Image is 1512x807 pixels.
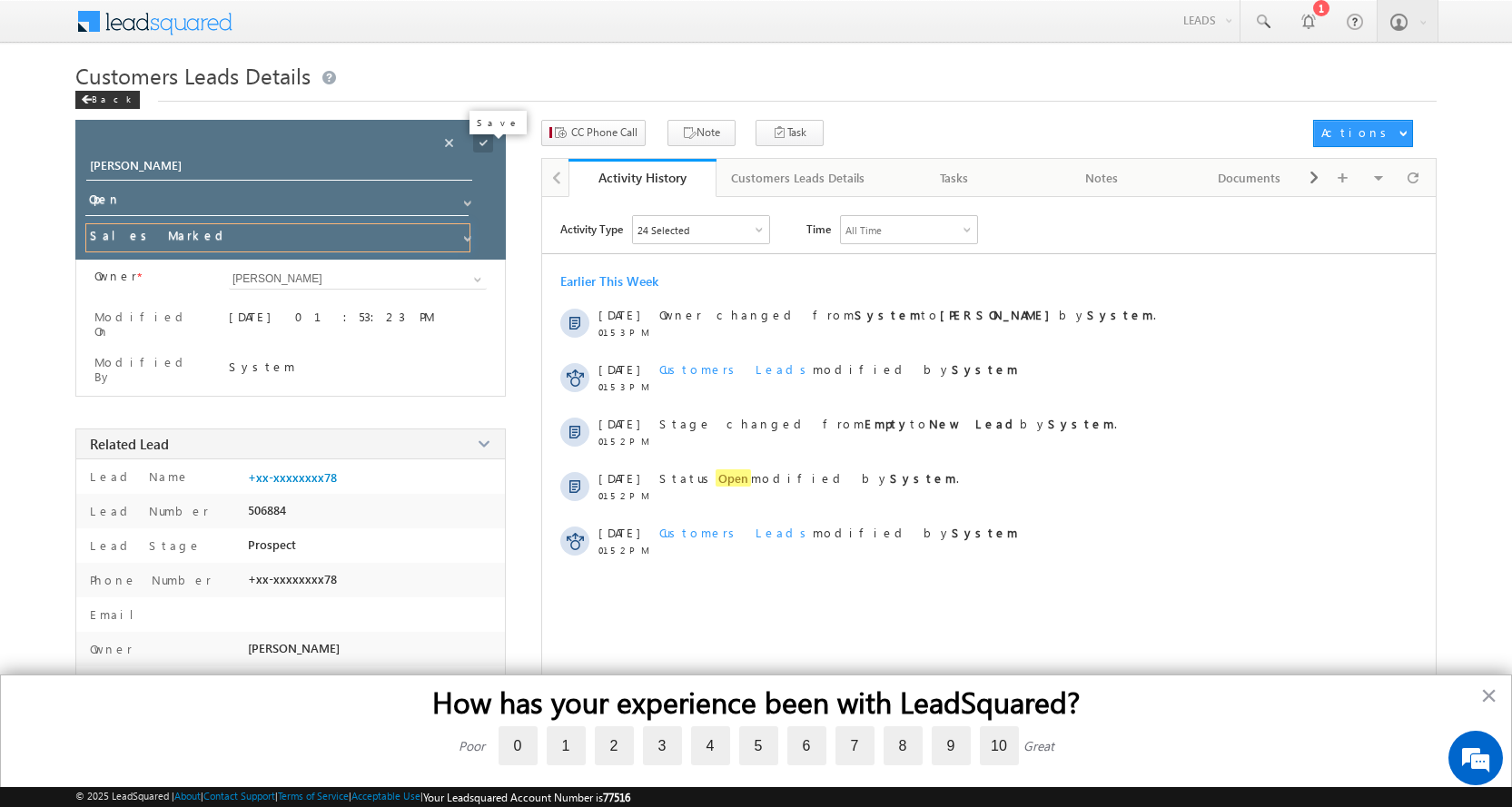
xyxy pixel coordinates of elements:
label: Phone Number [85,572,212,587]
label: 2 [595,726,634,765]
div: [DATE] 01:53:23 PM [229,309,487,334]
span: Prospect [248,537,296,552]
label: Lead Stage [85,537,202,553]
div: Owner Changed,Status Changed,Stage Changed,Source Changed,Notes & 19 more.. [633,216,769,243]
span: [DATE] [598,525,639,540]
strong: [PERSON_NAME] [940,307,1059,322]
label: Modified On [94,310,206,339]
div: Minimize live chat window [298,9,341,53]
div: Earlier This Week [560,272,658,290]
a: Show All Items [464,271,487,289]
strong: System [952,361,1018,377]
label: 3 [643,726,682,765]
div: Chat with us now [94,95,305,119]
button: Note [667,120,736,146]
span: +xx-xxxxxxxx78 [248,572,337,586]
input: Stage [85,223,470,252]
span: Customers Leads [659,361,813,377]
span: Your Leadsquared Account Number is [423,791,630,804]
textarea: Type your message and hit 'Enter' [24,168,331,544]
strong: New Lead [929,416,1020,431]
em: Start Chat [247,559,330,584]
span: 01:52 PM [598,436,653,447]
strong: System [1087,307,1153,322]
span: 01:53 PM [598,327,653,338]
label: Email [85,606,148,622]
label: 0 [499,726,538,765]
label: 9 [932,726,971,765]
span: 506884 [248,503,286,517]
label: 4 [691,726,730,765]
span: Customers Leads [659,525,813,540]
span: © 2025 LeadSquared | | | | | [75,790,630,804]
strong: Empty [865,416,910,431]
span: [DATE] [598,470,639,486]
label: Owner [94,269,137,283]
img: d_60004797649_company_0_60004797649 [31,95,76,119]
span: modified by [659,525,1018,540]
span: 77516 [603,791,630,804]
button: Task [756,120,824,146]
span: Time [806,215,831,242]
span: modified by [659,361,1018,377]
div: Documents [1191,167,1308,189]
span: Stage changed from to by . [659,416,1117,431]
span: 01:52 PM [598,545,653,556]
span: Related Lead [90,435,169,453]
div: Back [75,91,140,109]
div: System [229,359,487,374]
a: Contact Support [203,790,275,802]
input: Type to Search [229,269,487,290]
a: Show All Items [454,225,477,243]
div: Activity History [582,169,703,186]
div: Poor [459,737,485,754]
span: Customers Leads Details [75,61,311,90]
label: 10 [980,726,1019,765]
label: 1 [547,726,586,765]
div: Notes [1043,167,1161,189]
span: 01:53 PM [598,381,653,392]
h2: How has your experience been with LeadSquared? [37,684,1475,719]
a: Terms of Service [278,790,349,802]
a: About [174,790,201,802]
div: Customers Leads Details [731,167,865,189]
label: Lead Number [85,503,209,518]
a: Show All Items [454,190,477,208]
div: Actions [1321,124,1393,141]
span: [DATE] [598,361,639,377]
span: [PERSON_NAME] [248,641,340,655]
span: Open [716,469,751,487]
button: Close [1480,681,1497,710]
span: Activity Type [560,215,623,242]
strong: System [952,525,1018,540]
div: All Time [845,224,882,236]
label: Lead Name [85,468,190,484]
strong: System [890,470,956,486]
div: Great [1023,737,1054,754]
label: 6 [787,726,826,765]
label: 8 [884,726,923,765]
a: Acceptable Use [351,790,420,802]
strong: System [855,307,921,322]
span: Status modified by . [659,469,959,487]
label: Modified By [94,355,206,384]
span: [DATE] [598,307,639,322]
span: [DATE] [598,416,639,431]
input: Opportunity Name Opportunity Name [86,155,472,181]
input: Status [85,188,469,216]
p: Save [477,116,519,129]
span: Owner changed from to by . [659,307,1156,322]
label: Owner [85,641,133,656]
span: 01:52 PM [598,490,653,501]
label: 5 [739,726,778,765]
span: +xx-xxxxxxxx78 [248,470,337,485]
span: CC Phone Call [571,124,637,141]
strong: System [1048,416,1114,431]
label: 7 [835,726,875,765]
div: 24 Selected [637,224,689,236]
div: Tasks [895,167,1013,189]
